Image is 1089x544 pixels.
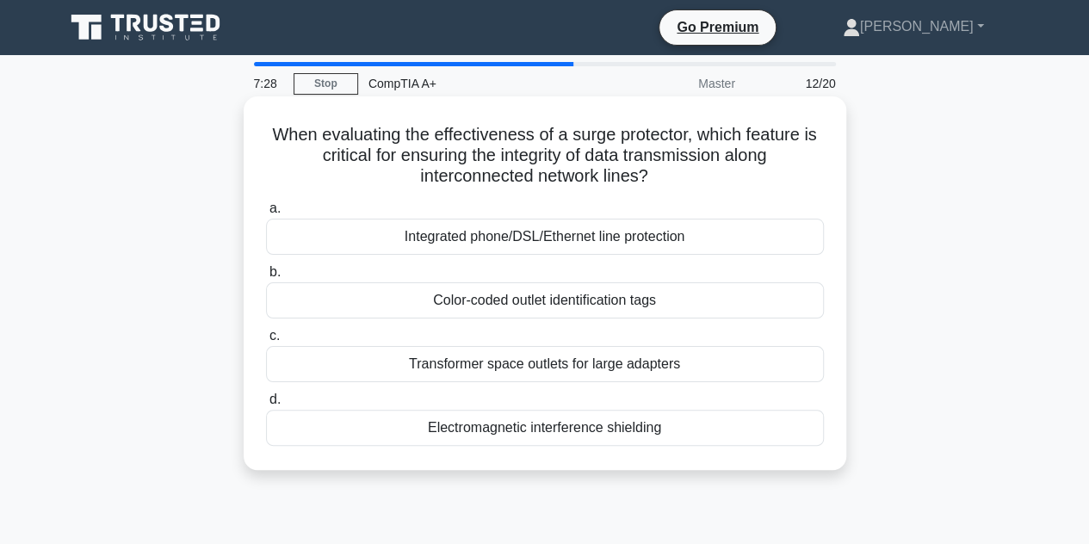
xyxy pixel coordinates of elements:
div: 12/20 [746,66,846,101]
div: CompTIA A+ [358,66,595,101]
div: 7:28 [244,66,294,101]
span: a. [269,201,281,215]
span: b. [269,264,281,279]
a: [PERSON_NAME] [801,9,1025,44]
div: Electromagnetic interference shielding [266,410,824,446]
h5: When evaluating the effectiveness of a surge protector, which feature is critical for ensuring th... [264,124,826,188]
div: Transformer space outlets for large adapters [266,346,824,382]
a: Stop [294,73,358,95]
span: c. [269,328,280,343]
div: Color-coded outlet identification tags [266,282,824,318]
div: Master [595,66,746,101]
div: Integrated phone/DSL/Ethernet line protection [266,219,824,255]
a: Go Premium [666,16,769,38]
span: d. [269,392,281,406]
